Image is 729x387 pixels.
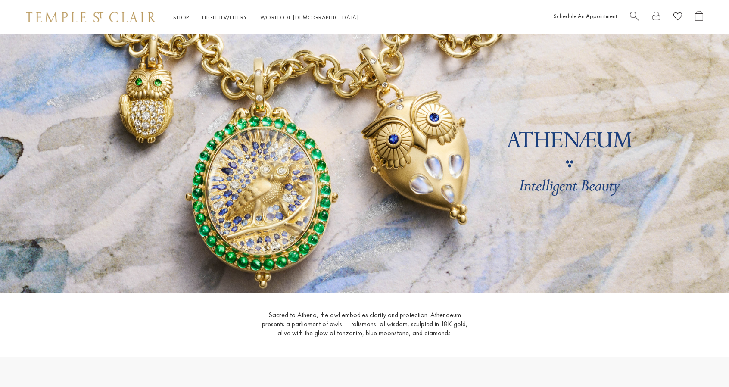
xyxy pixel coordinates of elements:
a: View Wishlist [673,11,682,24]
a: Open Shopping Bag [695,11,703,24]
img: Temple St. Clair [26,12,156,22]
a: Search [630,11,639,24]
a: High JewelleryHigh Jewellery [202,13,247,21]
a: Schedule An Appointment [554,12,617,20]
p: Sacred to Athena, the owl embodies clarity and protection. Athenaeum presents a parliament of owl... [257,310,472,337]
nav: Main navigation [173,12,359,23]
a: World of [DEMOGRAPHIC_DATA]World of [DEMOGRAPHIC_DATA] [260,13,359,21]
a: ShopShop [173,13,189,21]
